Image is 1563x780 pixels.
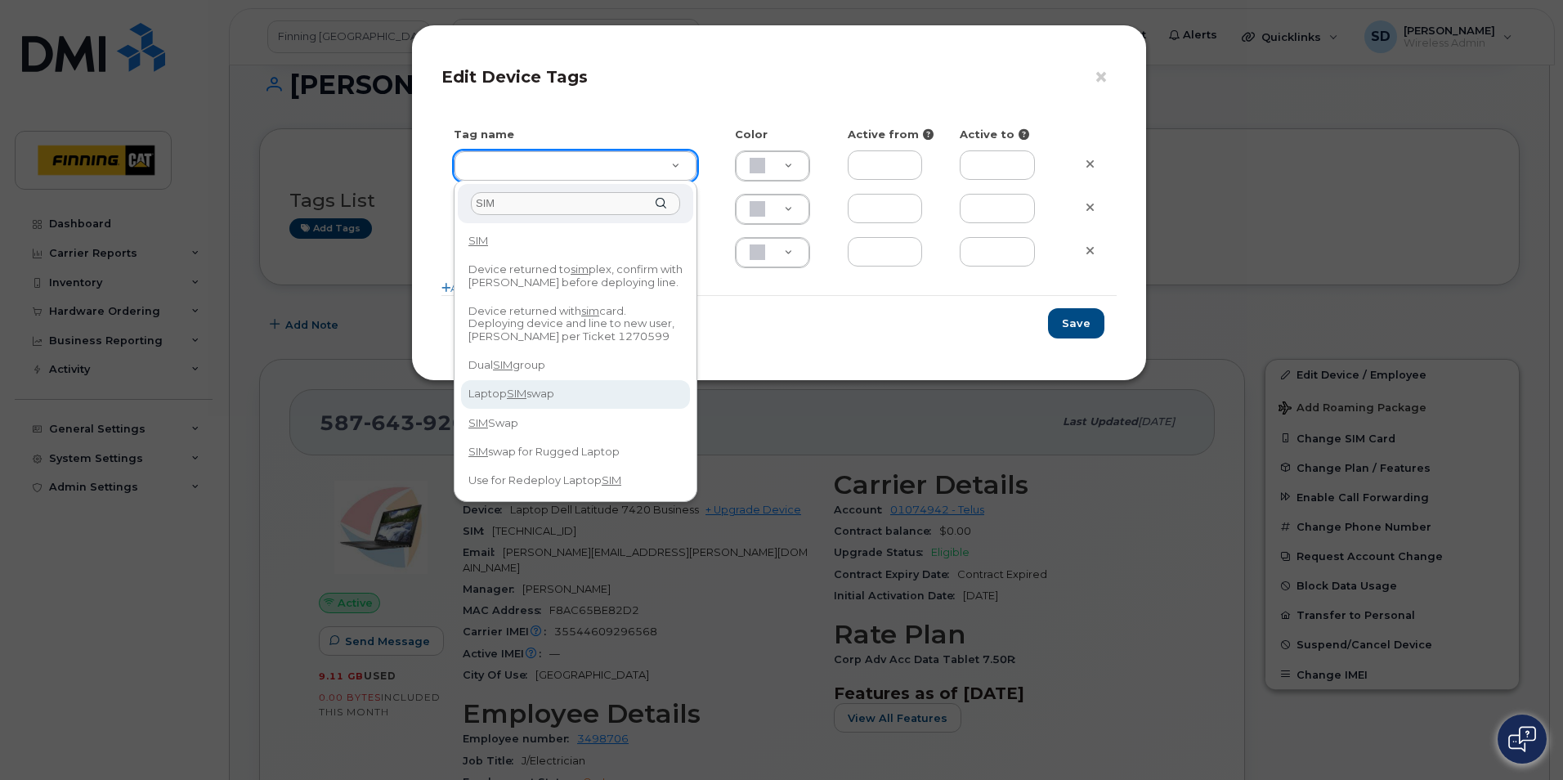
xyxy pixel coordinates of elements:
[581,304,599,317] span: sim
[602,473,621,486] span: SIM
[463,468,688,493] div: Use for Redeploy Laptop
[468,445,488,458] span: SIM
[493,358,513,371] span: SIM
[468,234,488,247] span: SIM
[463,382,688,407] div: Laptop swap
[463,257,688,295] div: Device returned to plex, confirm with [PERSON_NAME] before deploying line.
[463,298,688,349] div: Device returned with card. Deploying device and line to new user, [PERSON_NAME] per Ticket 1270599
[468,416,488,429] span: SIM
[463,410,688,436] div: Swap
[1508,726,1536,752] img: Open chat
[507,387,526,400] span: SIM
[463,439,688,464] div: swap for Rugged Laptop
[463,352,688,378] div: Dual group
[571,262,589,276] span: sim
